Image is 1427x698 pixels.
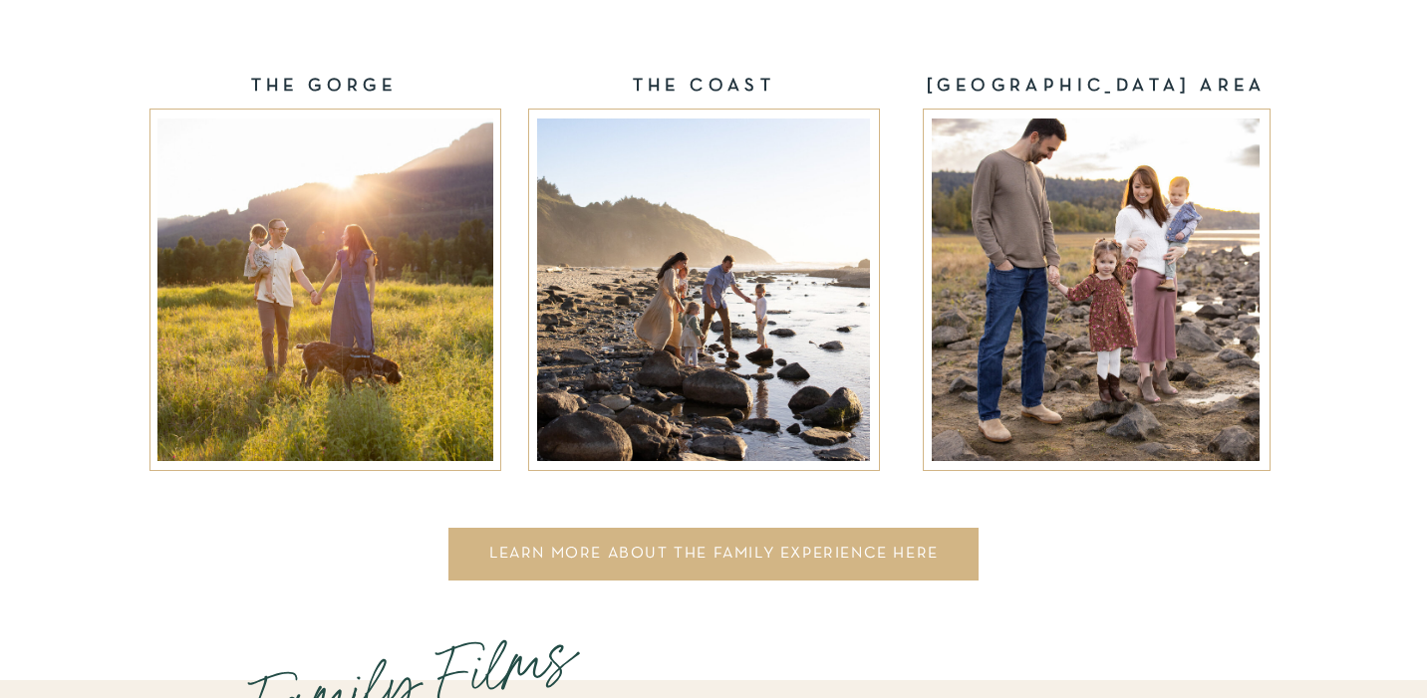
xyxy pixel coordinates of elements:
b: THE COAST [633,78,776,95]
b: [GEOGRAPHIC_DATA] AREA [927,78,1267,95]
b: THE GORGE [251,78,398,95]
a: LEARN MORE ABOUT THE FAMILY EXPERIENCE HERE [460,546,968,569]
